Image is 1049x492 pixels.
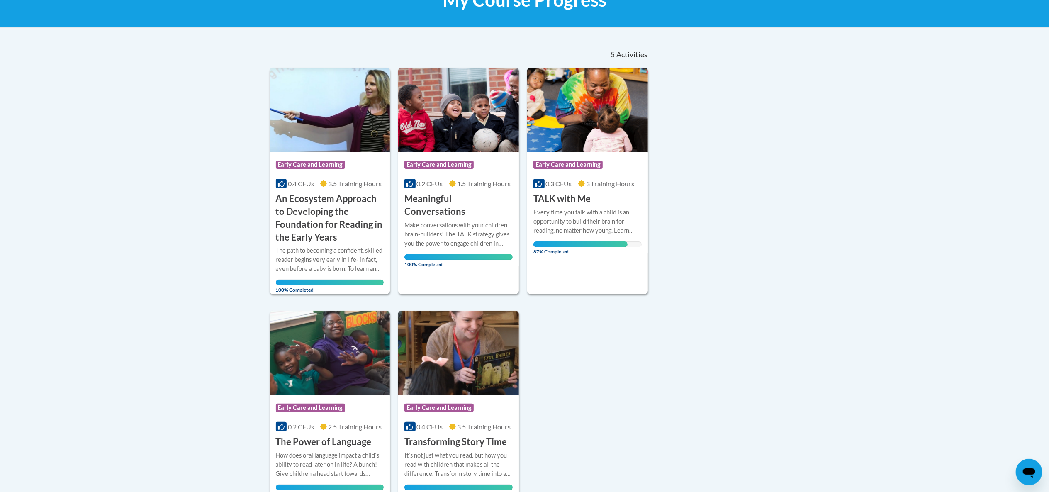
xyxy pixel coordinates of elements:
[457,180,511,188] span: 1.5 Training Hours
[270,68,390,294] a: Course LogoEarly Care and Learning0.4 CEUs3.5 Training Hours An Ecosystem Approach to Developing ...
[276,451,384,478] div: How does oral language impact a childʹs ability to read later on in life? A bunch! Give children ...
[328,423,382,431] span: 2.5 Training Hours
[404,192,513,218] h3: Meaningful Conversations
[276,404,345,412] span: Early Care and Learning
[276,485,384,490] div: Your progress
[276,436,372,448] h3: The Power of Language
[288,180,314,188] span: 0.4 CEUs
[270,68,390,152] img: Course Logo
[616,50,647,59] span: Activities
[404,451,513,478] div: Itʹs not just what you read, but how you read with children that makes all the difference. Transf...
[404,161,474,169] span: Early Care and Learning
[611,50,615,59] span: 5
[457,423,511,431] span: 3.5 Training Hours
[404,221,513,248] div: Make conversations with your children brain-builders! The TALK strategy gives you the power to en...
[404,436,507,448] h3: Transforming Story Time
[398,68,519,294] a: Course LogoEarly Care and Learning0.2 CEUs1.5 Training Hours Meaningful ConversationsMake convers...
[328,180,382,188] span: 3.5 Training Hours
[404,404,474,412] span: Early Care and Learning
[533,161,603,169] span: Early Care and Learning
[546,180,572,188] span: 0.3 CEUs
[398,311,519,395] img: Course Logo
[533,208,642,235] div: Every time you talk with a child is an opportunity to build their brain for reading, no matter ho...
[1016,459,1042,485] iframe: Button to launch messaging window
[417,180,443,188] span: 0.2 CEUs
[527,68,648,152] img: Course Logo
[417,423,443,431] span: 0.4 CEUs
[270,311,390,395] img: Course Logo
[398,68,519,152] img: Course Logo
[276,280,384,285] div: Your progress
[527,68,648,294] a: Course LogoEarly Care and Learning0.3 CEUs3 Training Hours TALK with MeEvery time you talk with a...
[533,192,591,205] h3: TALK with Me
[404,254,513,260] div: Your progress
[276,280,384,293] span: 100% Completed
[586,180,635,188] span: 3 Training Hours
[276,192,384,244] h3: An Ecosystem Approach to Developing the Foundation for Reading in the Early Years
[533,241,628,247] div: Your progress
[288,423,314,431] span: 0.2 CEUs
[404,485,513,490] div: Your progress
[276,161,345,169] span: Early Care and Learning
[276,246,384,273] div: The path to becoming a confident, skilled reader begins very early in life- in fact, even before ...
[533,241,628,255] span: 87% Completed
[404,254,513,268] span: 100% Completed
